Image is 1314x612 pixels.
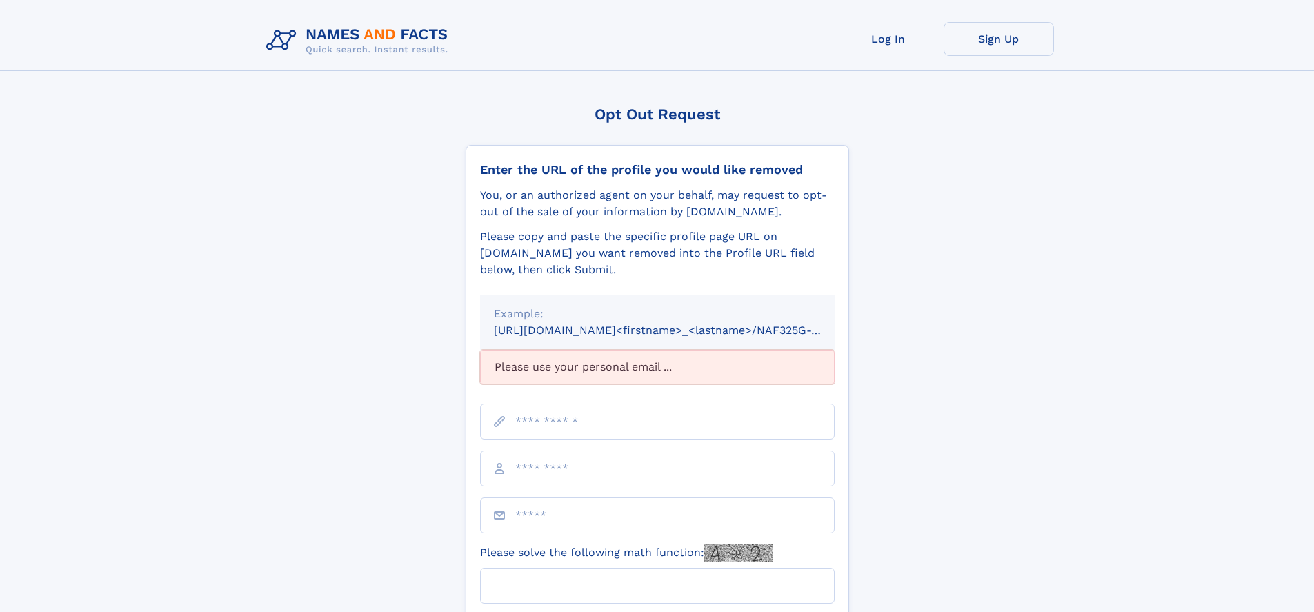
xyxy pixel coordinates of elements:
div: Please copy and paste the specific profile page URL on [DOMAIN_NAME] you want removed into the Pr... [480,228,835,278]
a: Sign Up [944,22,1054,56]
div: You, or an authorized agent on your behalf, may request to opt-out of the sale of your informatio... [480,187,835,220]
div: Please use your personal email ... [480,350,835,384]
a: Log In [833,22,944,56]
div: Opt Out Request [466,106,849,123]
small: [URL][DOMAIN_NAME]<firstname>_<lastname>/NAF325G-xxxxxxxx [494,324,861,337]
div: Example: [494,306,821,322]
label: Please solve the following math function: [480,544,773,562]
img: Logo Names and Facts [261,22,459,59]
div: Enter the URL of the profile you would like removed [480,162,835,177]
